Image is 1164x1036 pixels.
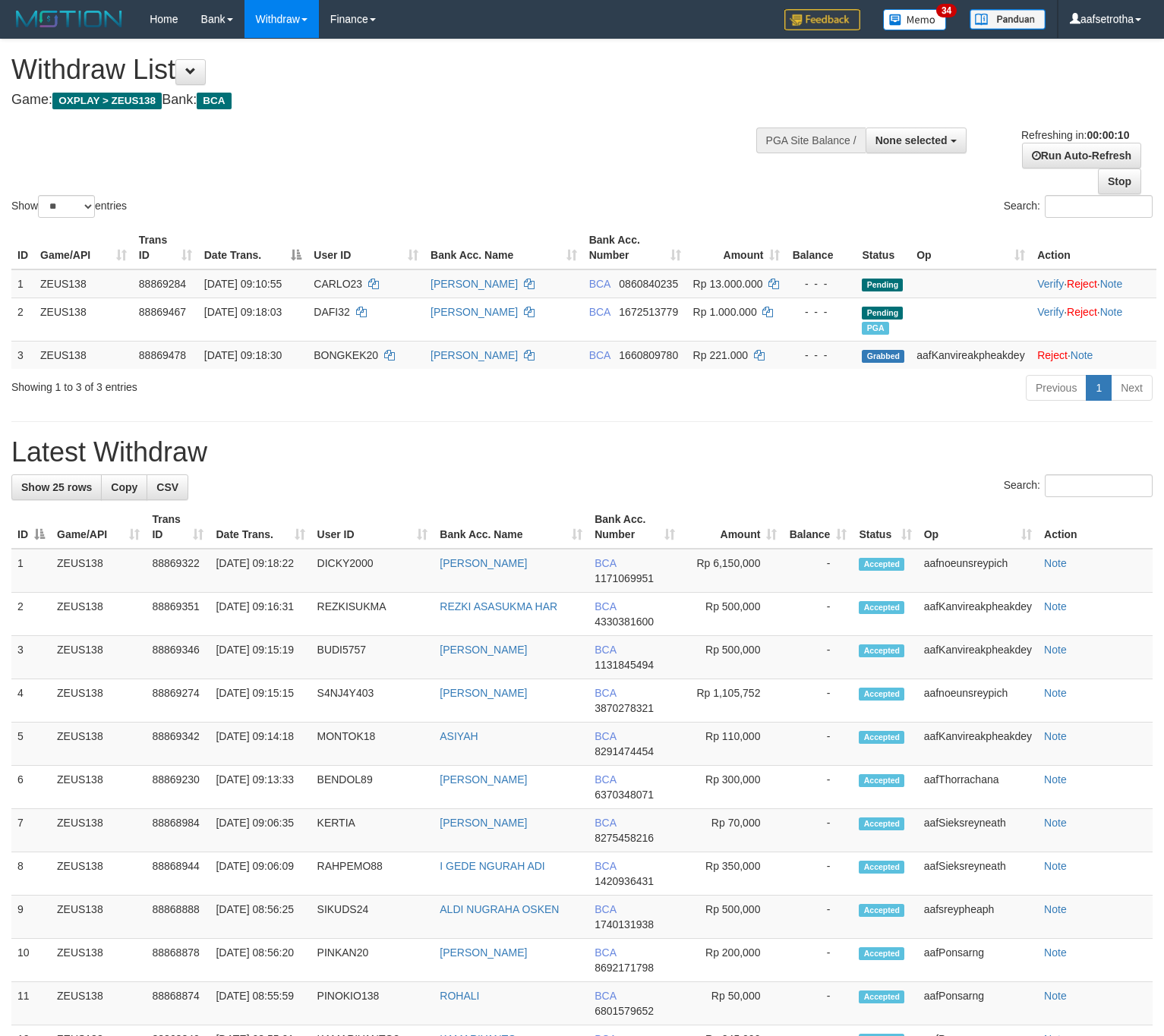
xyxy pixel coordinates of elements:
[681,549,784,593] td: Rp 6,150,000
[210,723,311,766] td: [DATE] 09:14:18
[51,896,146,939] td: ZEUS138
[11,55,761,85] h1: Withdraw List
[786,226,856,269] th: Balance
[11,593,51,636] td: 2
[1087,129,1129,141] strong: 00:00:10
[856,226,910,269] th: Status
[11,195,127,218] label: Show entries
[51,939,146,982] td: ZEUS138
[595,773,616,786] span: BCA
[1045,474,1153,497] input: Search:
[139,306,186,318] span: 88869467
[792,304,850,320] div: - - -
[1044,817,1067,829] a: Note
[11,474,102,500] a: Show 25 rows
[1111,375,1153,401] a: Next
[918,982,1038,1025] td: aafPonsarng
[311,939,434,982] td: PINKAN20
[146,505,210,549] th: Trans ID: activate to sort column ascending
[595,745,654,757] span: Copy 8291474454 to clipboard
[792,348,850,363] div: - - -
[11,636,51,679] td: 3
[595,860,616,872] span: BCA
[440,817,527,829] a: [PERSON_NAME]
[146,679,210,723] td: 88869274
[681,809,784,852] td: Rp 70,000
[139,278,186,290] span: 88869284
[784,9,860,30] img: Feedback.jpg
[589,278,610,290] span: BCA
[156,481,178,493] span: CSV
[783,896,853,939] td: -
[783,593,853,636] td: -
[51,505,146,549] th: Game/API: activate to sort column ascending
[589,349,610,361] span: BCA
[583,226,687,269] th: Bank Acc. Number: activate to sort column ascending
[595,572,654,584] span: Copy 1171069951 to clipboard
[1044,946,1067,959] a: Note
[197,93,231,109] span: BCA
[311,505,434,549] th: User ID: activate to sort column ascending
[11,298,34,341] td: 2
[11,373,474,395] div: Showing 1 to 3 of 3 entries
[681,982,784,1025] td: Rp 50,000
[1031,269,1156,298] td: · ·
[34,269,133,298] td: ZEUS138
[210,896,311,939] td: [DATE] 08:56:25
[853,505,917,549] th: Status: activate to sort column ascending
[595,817,616,829] span: BCA
[1044,557,1067,569] a: Note
[314,278,362,290] span: CARLO23
[11,549,51,593] td: 1
[595,616,654,628] span: Copy 4330381600 to clipboard
[51,766,146,809] td: ZEUS138
[783,723,853,766] td: -
[11,505,51,549] th: ID: activate to sort column descending
[440,990,479,1002] a: ROHALI
[440,557,527,569] a: [PERSON_NAME]
[311,809,434,852] td: KERTIA
[11,766,51,809] td: 6
[910,341,1031,369] td: aafKanvireakpheakdey
[146,809,210,852] td: 88868984
[693,306,757,318] span: Rp 1.000.000
[1044,990,1067,1002] a: Note
[431,349,518,361] a: [PERSON_NAME]
[792,276,850,291] div: - - -
[440,773,527,786] a: [PERSON_NAME]
[146,723,210,766] td: 88869342
[687,226,787,269] th: Amount: activate to sort column ascending
[936,4,957,17] span: 34
[1044,730,1067,742] a: Note
[783,852,853,896] td: -
[918,636,1038,679] td: aafKanvireakpheakdey
[595,557,616,569] span: BCA
[681,679,784,723] td: Rp 1,105,752
[595,789,654,801] span: Copy 6370348071 to clipboard
[783,766,853,809] td: -
[1044,644,1067,656] a: Note
[1100,278,1123,290] a: Note
[147,474,188,500] a: CSV
[311,766,434,809] td: BENDOL89
[918,809,1038,852] td: aafSieksreyneath
[440,730,478,742] a: ASIYAH
[424,226,583,269] th: Bank Acc. Name: activate to sort column ascending
[440,687,527,699] a: [PERSON_NAME]
[38,195,95,218] select: Showentries
[34,341,133,369] td: ZEUS138
[619,306,678,318] span: Copy 1672513779 to clipboard
[210,679,311,723] td: [DATE] 09:15:15
[619,349,678,361] span: Copy 1660809780 to clipboard
[1037,278,1064,290] a: Verify
[783,939,853,982] td: -
[111,481,137,493] span: Copy
[783,505,853,549] th: Balance: activate to sort column ascending
[210,939,311,982] td: [DATE] 08:56:20
[311,636,434,679] td: BUDI5757
[595,600,616,612] span: BCA
[1044,600,1067,612] a: Note
[918,679,1038,723] td: aafnoeunsreypich
[146,982,210,1025] td: 88868874
[862,279,903,291] span: Pending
